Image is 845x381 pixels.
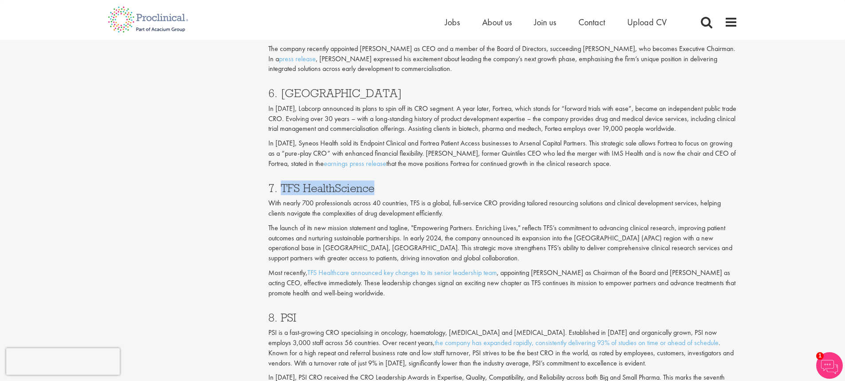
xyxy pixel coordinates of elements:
p: PSI is a fast-growing CRO specialising in oncology, haematology, [MEDICAL_DATA] and [MEDICAL_DATA... [268,328,738,368]
p: In [DATE], Syneos Health sold its Endpoint Clinical and Fortrea Patient Access businesses to Arse... [268,138,738,169]
a: the company has expanded rapidly, consistently delivering 93% of studies on time or ahead of sche... [435,338,719,347]
p: The company recently appointed [PERSON_NAME] as CEO and a member of the Board of Directors, succe... [268,44,738,75]
a: press release [279,54,316,63]
a: Upload CV [627,16,667,28]
span: 1 [816,352,824,360]
p: The launch of its new mission statement and tagline, "Empowering Partners. Enriching Lives," refl... [268,223,738,263]
a: Join us [534,16,556,28]
a: earnings press release [324,159,386,168]
p: With nearly 700 professionals across 40 countries, TFS is a global, full-service CRO providing ta... [268,198,738,219]
h3: 8. PSI [268,312,738,323]
p: In [DATE], Labcorp announced its plans to spin off its CRO segment. A year later, Fortrea, which ... [268,104,738,134]
a: TFS Healthcare announced key changes to its senior leadership team [307,268,497,277]
a: Jobs [445,16,460,28]
a: Contact [578,16,605,28]
img: Chatbot [816,352,843,379]
iframe: reCAPTCHA [6,348,120,375]
a: About us [482,16,512,28]
h3: 7. TFS HealthScience [268,182,738,194]
h3: 6. [GEOGRAPHIC_DATA] [268,87,738,99]
p: Most recently, , appointing [PERSON_NAME] as Chairman of the Board and [PERSON_NAME] as acting CE... [268,268,738,299]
